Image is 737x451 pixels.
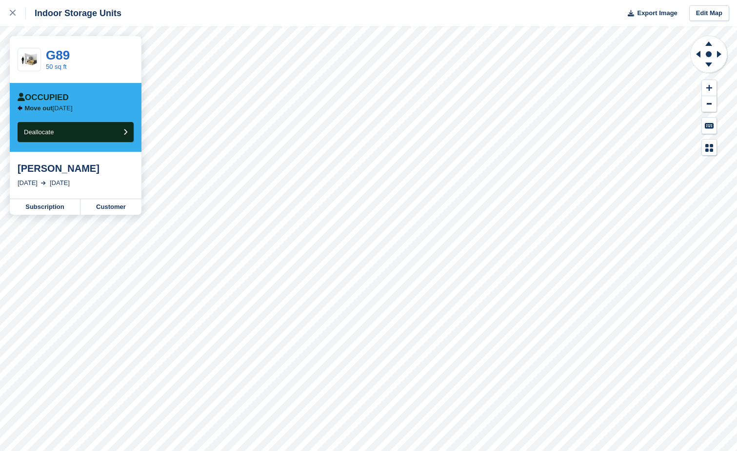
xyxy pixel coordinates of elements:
a: Subscription [10,199,80,215]
img: arrow-left-icn-90495f2de72eb5bd0bd1c3c35deca35cc13f817d75bef06ecd7c0b315636ce7e.svg [18,105,22,111]
div: [PERSON_NAME] [18,163,134,174]
button: Zoom In [702,80,717,96]
button: Zoom Out [702,96,717,112]
button: Deallocate [18,122,134,142]
div: Occupied [18,93,69,102]
a: Customer [80,199,141,215]
button: Export Image [622,5,677,21]
img: 50-sqft-unit.jpg [18,51,40,68]
div: [DATE] [50,178,70,188]
span: Export Image [637,8,677,18]
button: Keyboard Shortcuts [702,118,717,134]
div: Indoor Storage Units [26,7,121,19]
a: 50 sq ft [46,63,67,70]
a: Edit Map [689,5,729,21]
p: [DATE] [25,104,73,112]
img: arrow-right-light-icn-cde0832a797a2874e46488d9cf13f60e5c3a73dbe684e267c42b8395dfbc2abf.svg [41,181,46,185]
div: [DATE] [18,178,38,188]
span: Move out [25,104,53,112]
a: G89 [46,48,70,62]
button: Map Legend [702,140,717,156]
span: Deallocate [24,128,54,136]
